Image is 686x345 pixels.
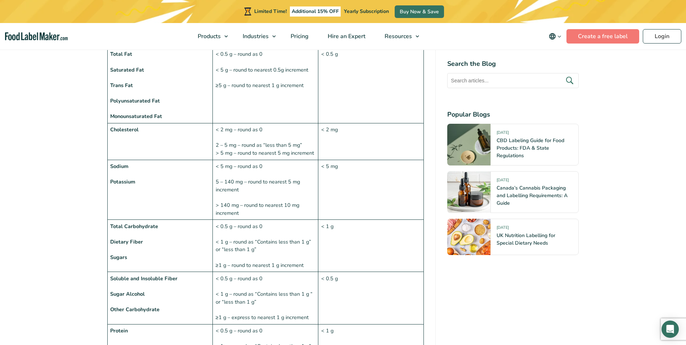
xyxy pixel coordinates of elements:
strong: Sodium [110,163,129,170]
strong: Total Carbohydrate [110,223,158,230]
a: Create a free label [566,29,639,44]
strong: Sugars [110,254,127,261]
strong: Polyunsaturated Fat [110,97,160,104]
a: CBD Labeling Guide for Food Products: FDA & State Regulations [497,137,564,159]
td: < 5 mg [318,160,424,220]
span: Yearly Subscription [344,8,389,15]
td: < 1 g [318,220,424,272]
strong: Potassium [110,178,135,185]
h4: Search the Blog [447,59,579,69]
span: [DATE] [497,177,509,186]
a: Products [188,23,232,50]
span: [DATE] [497,130,509,138]
strong: Sugar Alcohol [110,290,145,298]
strong: Trans Fat [110,82,133,89]
a: Login [643,29,681,44]
a: Canada’s Cannabis Packaging and Labelling Requirements: A Guide [497,185,568,206]
a: Resources [375,23,423,50]
a: Buy Now & Save [395,5,444,18]
strong: Other Carbohydrate [110,306,160,313]
input: Search articles... [447,73,579,88]
a: Pricing [281,23,317,50]
h4: Popular Blogs [447,110,579,119]
span: Pricing [288,32,309,40]
td: < 0.5 g – round as 0 < 1 g – round as “Contains less than 1 g” or “less than 1 g” ≥1 g – round to... [213,220,318,272]
strong: Soluble and Insoluble Fiber [110,275,178,282]
strong: Total Fat [110,50,132,58]
div: Open Intercom Messenger [662,321,679,338]
a: Hire an Expert [318,23,373,50]
span: [DATE] [497,225,509,233]
td: < 5 mg – round as 0 5 – 140 mg – round to nearest 5 mg increment > 140 mg – round to nearest 10 m... [213,160,318,220]
td: < 0.5 g [318,48,424,123]
a: Industries [233,23,279,50]
td: < 2 mg [318,123,424,160]
td: < 0.5 g [318,272,424,324]
td: < 0.5 g – round as 0 < 1 g – round as “Contains less than 1 g “ or “less than 1 g” ≥1 g – express... [213,272,318,324]
strong: Dietary Fiber [110,238,143,245]
span: Resources [382,32,413,40]
strong: Monounsaturated Fat [110,113,162,120]
span: Hire an Expert [326,32,366,40]
strong: Protein [110,327,128,334]
span: Limited Time! [254,8,287,15]
td: < 0.5 g – round as 0 < 5 g – round to nearest 0.5g increment ≥5 g – round to nearest 1 g increment [213,48,318,123]
td: < 2 mg – round as 0 2 – 5 mg – round as “less than 5 mg” > 5 mg – round to nearest 5 mg increment [213,123,318,160]
a: UK Nutrition Labelling for Special Dietary Needs [497,232,555,246]
span: Products [196,32,221,40]
span: Industries [241,32,269,40]
strong: Cholesterol [110,126,139,133]
span: Additional 15% OFF [290,6,341,17]
strong: Saturated Fat [110,66,144,73]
